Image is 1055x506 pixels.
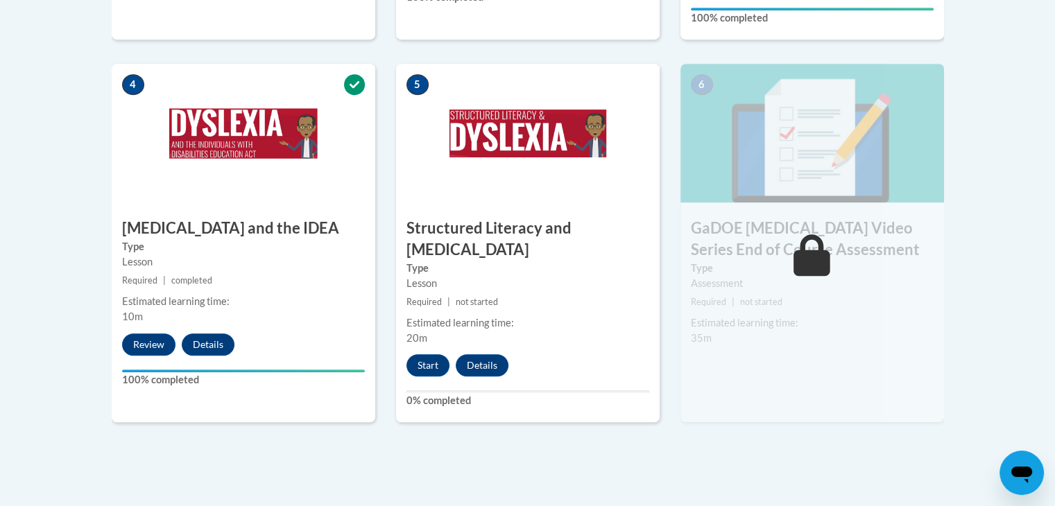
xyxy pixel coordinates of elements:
span: | [447,297,450,307]
h3: GaDOE [MEDICAL_DATA] Video Series End of Course Assessment [680,218,944,261]
span: not started [456,297,498,307]
div: Lesson [122,254,365,270]
span: 6 [691,74,713,95]
button: Start [406,354,449,376]
span: 35m [691,332,712,344]
span: 20m [406,332,427,344]
label: Type [122,239,365,254]
div: Assessment [691,276,934,291]
span: 10m [122,311,143,322]
img: Course Image [680,64,944,202]
label: 0% completed [406,393,649,408]
div: Lesson [406,276,649,291]
iframe: Button to launch messaging window [1000,451,1044,495]
div: Estimated learning time: [122,294,365,309]
h3: Structured Literacy and [MEDICAL_DATA] [396,218,660,261]
h3: [MEDICAL_DATA] and the IDEA [112,218,375,239]
label: Type [406,261,649,276]
img: Course Image [112,64,375,202]
button: Details [456,354,508,376]
span: | [163,275,166,286]
span: not started [740,297,782,307]
span: completed [171,275,212,286]
label: Type [691,261,934,276]
span: Required [122,275,157,286]
div: Your progress [691,8,934,10]
span: Required [406,297,442,307]
button: Details [182,333,234,356]
span: Required [691,297,726,307]
div: Your progress [122,369,365,372]
label: 100% completed [691,10,934,26]
div: Estimated learning time: [406,315,649,331]
img: Course Image [396,64,660,202]
span: 5 [406,74,429,95]
span: | [732,297,735,307]
div: Estimated learning time: [691,315,934,331]
button: Review [122,333,175,356]
label: 100% completed [122,372,365,387]
span: 4 [122,74,144,95]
